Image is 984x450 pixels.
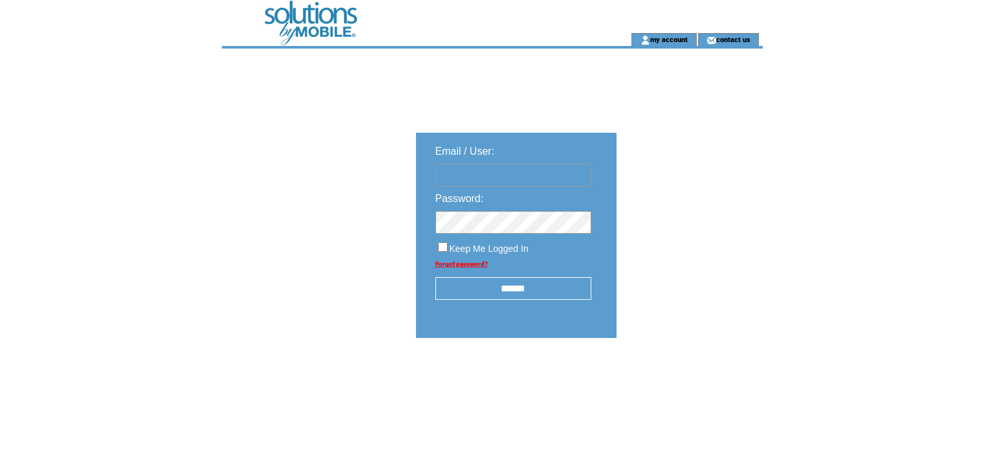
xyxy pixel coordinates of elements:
a: my account [650,35,688,43]
span: Keep Me Logged In [450,243,529,254]
span: Email / User: [435,146,495,157]
img: account_icon.gif;jsessionid=75BDF400334CDF433AD034D6704819B9 [640,35,650,45]
a: Forgot password? [435,260,488,267]
a: contact us [716,35,750,43]
img: transparent.png;jsessionid=75BDF400334CDF433AD034D6704819B9 [654,370,719,387]
span: Password: [435,193,484,204]
img: contact_us_icon.gif;jsessionid=75BDF400334CDF433AD034D6704819B9 [706,35,716,45]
